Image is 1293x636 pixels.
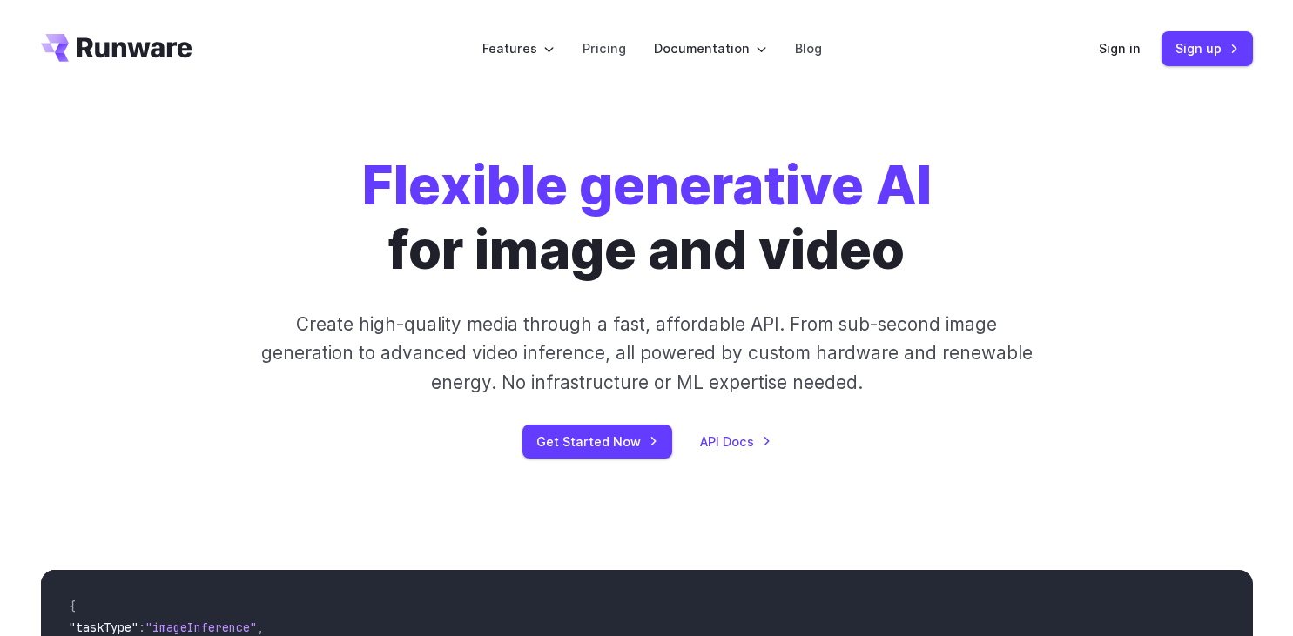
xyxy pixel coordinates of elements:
[41,34,192,62] a: Go to /
[700,432,771,452] a: API Docs
[138,619,145,635] span: :
[1162,31,1253,65] a: Sign up
[1099,38,1141,58] a: Sign in
[362,152,932,218] strong: Flexible generative AI
[69,619,138,635] span: "taskType"
[583,38,626,58] a: Pricing
[362,153,932,282] h1: for image and video
[69,599,76,614] span: {
[522,425,672,459] a: Get Started Now
[259,310,1034,397] p: Create high-quality media through a fast, affordable API. From sub-second image generation to adv...
[795,38,822,58] a: Blog
[257,619,264,635] span: ,
[654,38,767,58] label: Documentation
[145,619,257,635] span: "imageInference"
[482,38,555,58] label: Features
